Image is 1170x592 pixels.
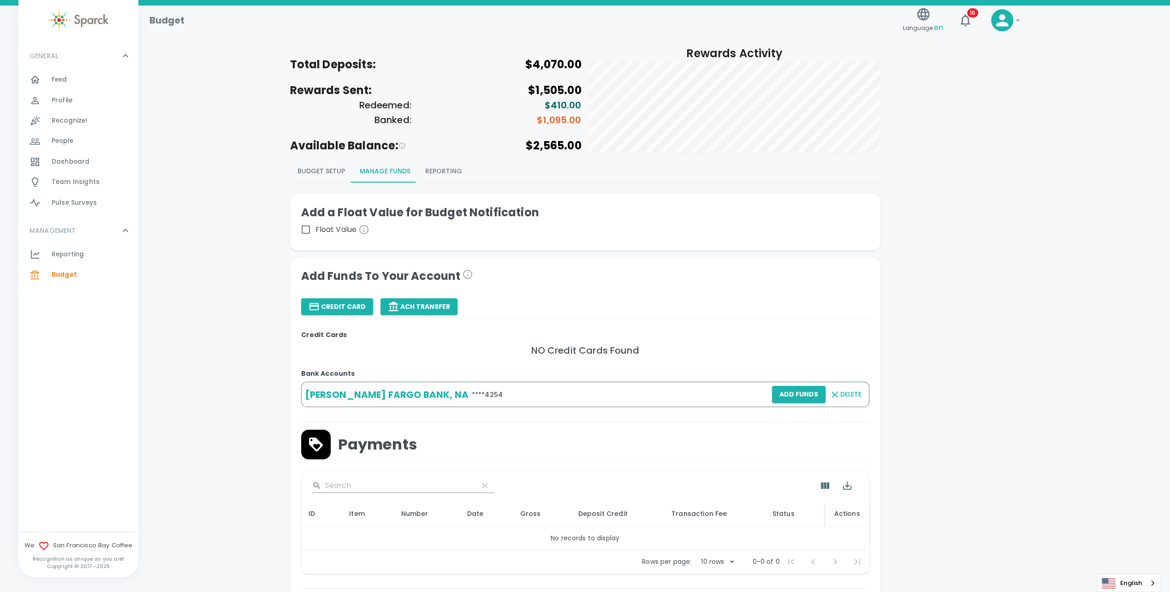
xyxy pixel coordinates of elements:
[301,527,869,550] td: No records to display
[436,83,582,98] h5: $1,505.00
[18,70,138,90] a: Feed
[30,226,76,235] p: MANAGEMENT
[349,508,386,519] div: Item
[301,330,347,339] b: Credit Cards
[301,298,373,315] button: Credit Card
[325,478,471,493] input: Search
[436,138,582,153] h5: $2,565.00
[411,98,582,112] h6: $410.00
[903,22,943,34] span: Language:
[846,551,868,573] span: Last Page
[954,9,976,31] button: 16
[752,557,779,566] p: 0-0 of 0
[301,343,869,358] h6: NO Credit Cards Found
[52,270,77,279] span: Budget
[401,508,452,519] div: Number
[301,369,355,378] b: Bank Accounts
[380,298,457,315] button: ACH Transfer
[398,142,406,149] svg: This is the estimated balance based on the scenario planning and what you have currently deposite...
[840,389,861,400] span: Delete
[315,224,370,235] span: Float Value
[290,83,436,98] h5: Rewards Sent:
[18,265,138,285] a: Budget
[824,551,846,573] span: Next Page
[309,508,335,519] div: ID
[338,435,417,454] span: Payments
[772,508,818,519] div: Status
[18,562,138,570] p: Copyright © 2017 - 2025
[802,551,824,573] span: Previous Page
[358,224,369,235] svg: Get daily alerts when your remaining reward balance is less than the dollar amount of your choice...
[290,57,436,72] h5: Total Deposits:
[18,244,138,265] a: Reporting
[899,4,947,37] button: Language:en
[642,557,691,566] p: Rows per page:
[436,57,582,72] h5: $4,070.00
[18,172,138,192] a: Team Insights
[671,508,758,519] div: Transaction Fee
[290,160,880,183] div: Budgeting page report
[18,9,138,31] a: Sparck logo
[18,111,138,131] a: Recognize!
[48,9,108,31] img: Sparck logo
[18,217,138,244] div: MANAGEMENT
[826,386,865,403] button: Delete
[18,152,138,172] div: Dashboard
[836,474,858,497] button: Export
[305,387,469,402] h6: [PERSON_NAME] FARGO BANK, NA
[290,112,411,127] h6: Banked:
[149,13,184,28] h1: Budget
[18,70,138,217] div: GENERAL
[301,269,869,284] h4: Add Funds To Your Account
[290,160,352,183] button: Budget Setup
[18,244,138,289] div: MANAGEMENT
[312,481,321,490] svg: Search
[290,138,436,153] h5: Available Balance:
[772,386,826,403] button: Add Funds
[290,98,411,112] h6: Redeemed:
[467,508,505,519] div: Date
[589,46,880,61] h5: Rewards Activity
[418,160,469,183] button: Reporting
[30,51,58,60] p: GENERAL
[578,508,657,519] div: Deposit Credit
[934,22,943,33] span: en
[18,193,138,213] a: Pulse Surveys
[18,90,138,111] a: Profile
[1097,574,1160,592] a: English
[301,205,869,220] h5: Add a Float Value for Budget Notification
[780,551,802,573] span: First Page
[352,160,418,183] button: Manage Funds
[462,269,473,280] svg: Please allow 3-4 business days for the funds to be added to your personalized rewards store. You ...
[52,75,67,84] span: Feed
[52,178,100,187] span: Team Insights
[52,157,89,166] span: Dashboard
[1097,574,1161,592] div: Language
[1097,574,1161,592] aside: Language selected: English
[520,508,564,519] div: Gross
[411,112,582,127] h6: $1,095.00
[18,42,138,70] div: GENERAL
[967,8,978,18] span: 16
[18,131,138,151] a: People
[52,198,97,207] span: Pulse Surveys
[18,555,138,562] p: Recognition as unique as you are!
[52,136,73,146] span: People
[814,474,836,497] button: Show Columns
[18,540,138,551] span: We San Francisco Bay Coffee
[699,557,726,566] div: 10 rows
[52,116,88,125] span: Recognize!
[52,250,84,259] span: Reporting
[52,96,72,105] span: Profile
